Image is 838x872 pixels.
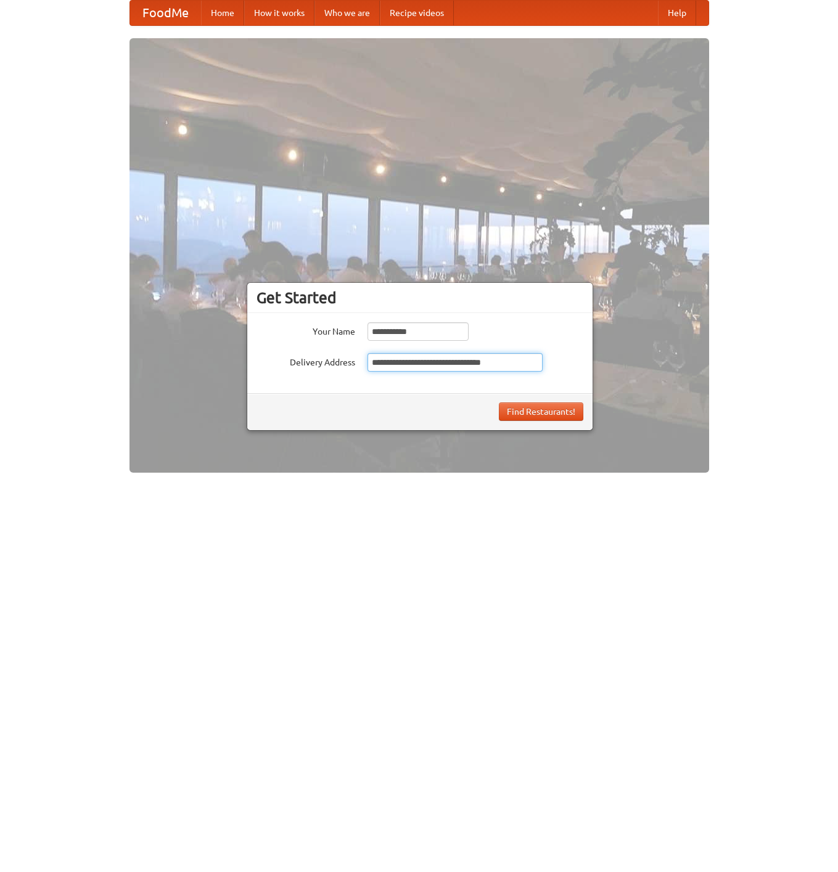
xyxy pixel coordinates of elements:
button: Find Restaurants! [499,402,583,421]
a: Help [658,1,696,25]
a: Who we are [314,1,380,25]
h3: Get Started [257,288,583,307]
a: How it works [244,1,314,25]
a: FoodMe [130,1,201,25]
label: Your Name [257,322,355,338]
label: Delivery Address [257,353,355,369]
a: Recipe videos [380,1,454,25]
a: Home [201,1,244,25]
